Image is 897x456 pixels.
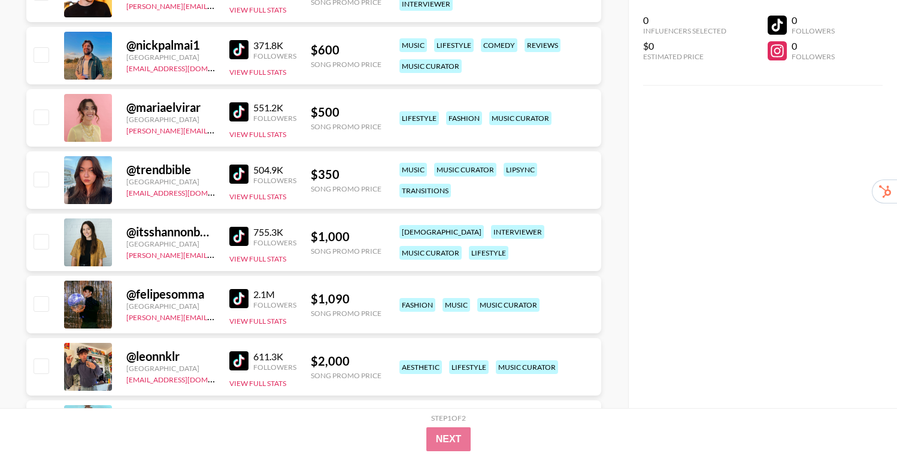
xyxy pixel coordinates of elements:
div: lifestyle [469,246,508,260]
div: Followers [253,238,296,247]
div: @ trendbible [126,162,215,177]
div: Followers [253,363,296,372]
div: Followers [253,176,296,185]
div: music [399,38,427,52]
img: TikTok [229,40,249,59]
button: View Full Stats [229,317,286,326]
div: Song Promo Price [311,371,381,380]
img: TikTok [229,351,249,370]
div: [GEOGRAPHIC_DATA] [126,53,215,62]
div: @ nickpalmai1 [126,38,215,53]
div: Estimated Price [643,52,726,61]
div: Followers [253,51,296,60]
div: [GEOGRAPHIC_DATA] [126,177,215,186]
div: [GEOGRAPHIC_DATA] [126,364,215,373]
div: $ 500 [311,105,381,120]
div: fashion [446,111,482,125]
div: $ 1,000 [311,229,381,244]
a: [PERSON_NAME][EMAIL_ADDRESS][DOMAIN_NAME] [126,248,304,260]
button: View Full Stats [229,254,286,263]
div: 611.3K [253,351,296,363]
img: TikTok [229,227,249,246]
div: Song Promo Price [311,122,381,131]
div: $ 350 [311,167,381,182]
div: fashion [399,298,435,312]
a: [PERSON_NAME][EMAIL_ADDRESS][DOMAIN_NAME] [126,124,304,135]
button: View Full Stats [229,5,286,14]
div: [DEMOGRAPHIC_DATA] [399,225,484,239]
div: @ leonnklr [126,349,215,364]
div: $ 2,000 [311,354,381,369]
button: View Full Stats [229,68,286,77]
div: 755.3K [253,226,296,238]
a: [EMAIL_ADDRESS][DOMAIN_NAME] [126,373,247,384]
button: View Full Stats [229,192,286,201]
div: music curator [496,360,558,374]
div: @ mariaelvirar [126,100,215,115]
div: Followers [253,114,296,123]
div: music curator [399,246,462,260]
div: $ 600 [311,42,381,57]
div: [GEOGRAPHIC_DATA] [126,115,215,124]
div: Song Promo Price [311,184,381,193]
div: [GEOGRAPHIC_DATA] [126,302,215,311]
div: 371.8K [253,39,296,51]
div: Song Promo Price [311,60,381,69]
img: TikTok [229,165,249,184]
div: Followers [253,300,296,309]
a: [PERSON_NAME][EMAIL_ADDRESS][DOMAIN_NAME] [126,311,304,322]
div: music curator [434,163,496,177]
div: 0 [792,14,835,26]
div: 0 [643,14,726,26]
div: interviewer [491,225,544,239]
div: @ itsshannonburns [126,224,215,239]
button: Next [426,427,471,451]
div: aesthetic [399,360,442,374]
div: music curator [399,59,462,73]
div: Influencers Selected [643,26,726,35]
div: lifestyle [399,111,439,125]
div: music [399,163,427,177]
div: comedy [481,38,517,52]
div: @ felipesomma [126,287,215,302]
div: music curator [477,298,540,312]
div: Song Promo Price [311,309,381,318]
div: [GEOGRAPHIC_DATA] [126,239,215,248]
a: [EMAIL_ADDRESS][DOMAIN_NAME] [126,62,247,73]
div: 2.1M [253,288,296,300]
div: $0 [643,40,726,52]
button: View Full Stats [229,130,286,139]
div: Song Promo Price [311,247,381,256]
div: music [443,298,470,312]
div: lifestyle [449,360,489,374]
div: 551.2K [253,102,296,114]
a: [EMAIL_ADDRESS][DOMAIN_NAME] [126,186,247,197]
div: transitions [399,184,451,197]
img: TikTok [229,102,249,121]
div: reviews [525,38,560,52]
div: Step 1 of 2 [431,414,466,422]
div: 504.9K [253,164,296,176]
div: music curator [489,111,551,125]
div: 0 [792,40,835,52]
button: View Full Stats [229,379,286,388]
div: $ 1,090 [311,291,381,306]
div: Followers [792,26,835,35]
div: Followers [792,52,835,61]
img: TikTok [229,289,249,308]
div: lifestyle [434,38,474,52]
div: lipsync [504,163,537,177]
